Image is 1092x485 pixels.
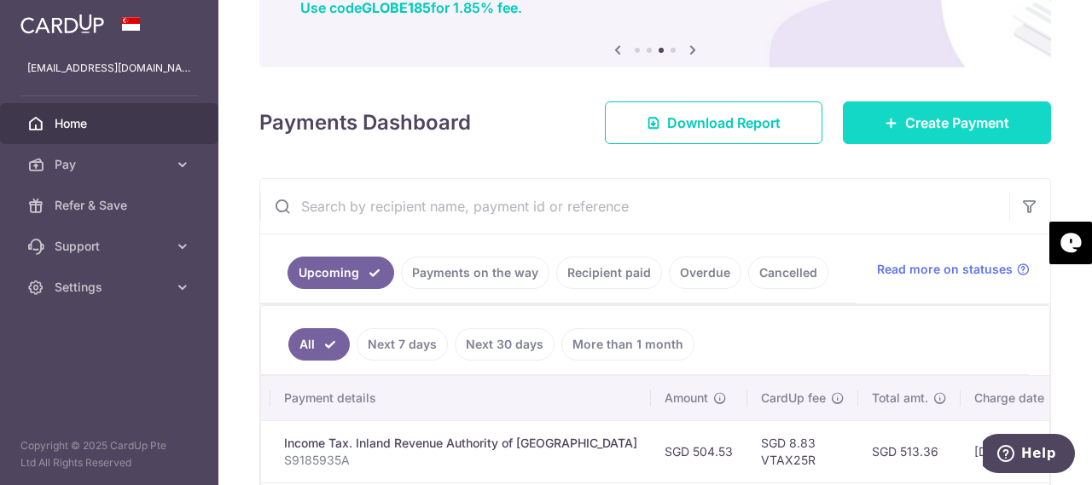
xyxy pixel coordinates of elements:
span: CardUp fee [761,390,826,407]
iframe: Opens a widget where you can find more information [983,434,1075,476]
a: Cancelled [748,257,828,289]
img: CardUp [20,14,104,34]
span: Charge date [974,390,1044,407]
input: Search by recipient name, payment id or reference [260,179,1009,234]
p: S9185935A [284,452,637,469]
a: All [288,328,350,361]
span: Pay [55,156,167,173]
span: Refer & Save [55,197,167,214]
td: SGD 504.53 [651,420,747,482]
a: Payments on the way [401,257,549,289]
a: Overdue [669,257,741,289]
span: Support [55,238,167,255]
a: Create Payment [843,101,1051,144]
a: Read more on statuses [877,261,1030,278]
td: SGD 513.36 [858,420,961,482]
a: Next 7 days [357,328,448,361]
span: Download Report [667,113,781,133]
p: [EMAIL_ADDRESS][DOMAIN_NAME] [27,60,191,77]
a: More than 1 month [561,328,694,361]
span: Create Payment [905,113,1009,133]
span: Home [55,115,167,132]
span: Settings [55,279,167,296]
a: Next 30 days [455,328,555,361]
a: Recipient paid [556,257,662,289]
span: Total amt. [872,390,928,407]
span: Amount [665,390,708,407]
div: Income Tax. Inland Revenue Authority of [GEOGRAPHIC_DATA] [284,435,637,452]
a: Upcoming [288,257,394,289]
td: [DATE] [961,420,1077,482]
a: Download Report [605,101,822,144]
th: Payment details [270,376,651,420]
span: Read more on statuses [877,261,1013,278]
h4: Payments Dashboard [259,107,471,138]
td: SGD 8.83 VTAX25R [747,420,858,482]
